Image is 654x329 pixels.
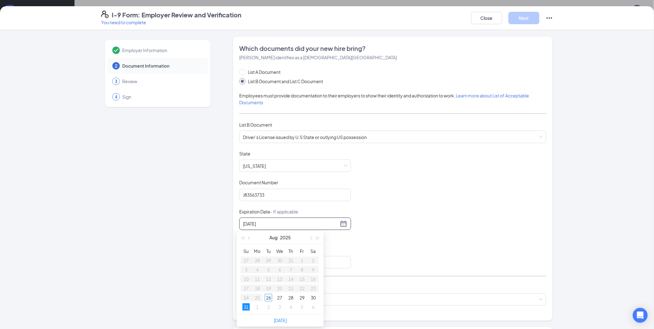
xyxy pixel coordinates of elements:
[508,12,539,24] button: Next
[285,302,296,312] td: 2025-09-04
[308,246,319,256] th: Sa
[115,94,117,100] span: 4
[263,302,274,312] td: 2025-09-02
[287,303,295,311] div: 4
[101,11,109,18] svg: FormI9EVerifyIcon
[243,131,543,143] span: Driver’s License issued by U.S State or outlying US possession
[309,303,317,311] div: 6
[246,69,283,75] span: List A Document
[243,220,339,227] input: 08/31/2025
[633,308,648,323] div: Open Intercom Messenger
[122,63,202,69] span: Document Information
[242,303,250,311] div: 31
[270,231,278,244] button: Aug
[241,302,252,312] td: 2025-08-31
[270,209,298,214] span: - If applicable
[112,47,120,54] svg: Checkmark
[296,302,308,312] td: 2025-09-05
[287,294,295,301] div: 28
[239,55,397,60] span: [PERSON_NAME] identifies as a [DEMOGRAPHIC_DATA][GEOGRAPHIC_DATA]
[296,293,308,302] td: 2025-08-29
[239,44,546,53] span: Which documents did your new hire bring?
[276,303,283,311] div: 3
[254,303,261,311] div: 1
[274,246,285,256] th: We
[274,302,285,312] td: 2025-09-03
[246,78,326,85] span: List B Document and List C Document
[296,246,308,256] th: Fr
[265,303,272,311] div: 2
[252,302,263,312] td: 2025-09-01
[274,318,287,323] a: [DATE]
[308,302,319,312] td: 2025-09-06
[115,78,117,84] span: 3
[276,294,283,301] div: 27
[122,94,202,100] span: Sign
[239,93,529,105] span: Employees must provide documentation to their employers to show their identity and authorization ...
[239,209,298,215] span: Expiration Date
[263,246,274,256] th: Tu
[308,293,319,302] td: 2025-08-30
[309,294,317,301] div: 30
[263,293,274,302] td: 2025-08-26
[265,294,272,301] div: 26
[239,151,250,157] span: State
[101,19,241,25] p: You need to complete
[298,294,306,301] div: 29
[471,12,502,24] button: Close
[122,78,202,84] span: Review
[285,246,296,256] th: Th
[252,246,263,256] th: Mo
[239,179,278,186] span: Document Number
[546,14,553,22] svg: Ellipses
[274,293,285,302] td: 2025-08-27
[115,63,117,69] span: 2
[122,47,202,53] span: Employer Information
[243,160,347,172] span: Oklahoma
[285,293,296,302] td: 2025-08-28
[298,303,306,311] div: 5
[239,122,272,128] span: List B Document
[112,11,241,19] h4: I-9 Form: Employer Review and Verification
[280,231,291,244] button: 2025
[241,246,252,256] th: Su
